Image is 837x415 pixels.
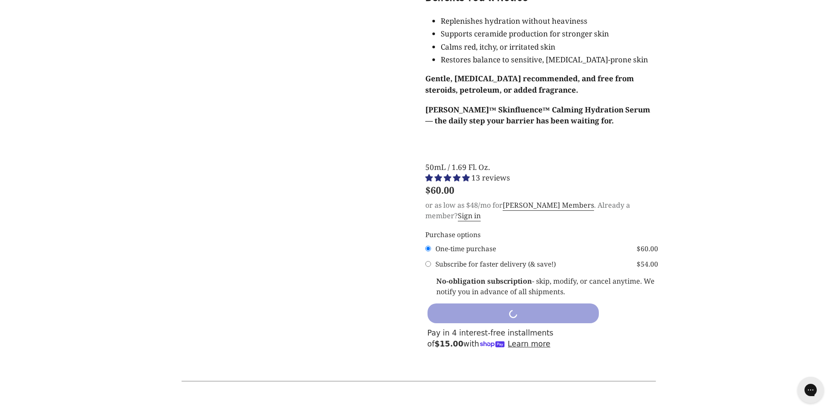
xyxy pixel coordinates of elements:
[425,183,454,197] div: $60.00
[425,230,481,240] legend: Purchase options
[425,162,658,173] p: 50mL / 1.69 Fl. Oz.
[637,244,658,254] span: $60.00
[793,374,828,406] iframe: Gorgias live chat messenger
[12,94,167,111] div: Wrong product for me
[12,36,167,46] p: What was missing?
[441,15,658,27] p: Replenishes hydration without heaviness
[471,173,510,183] span: 13 reviews
[436,276,656,297] p: - skip, modify, or cancel anytime. We notify you in advance of all shipments.
[503,200,594,211] a: [PERSON_NAME] Members
[435,244,496,254] span: One-time purchase
[12,54,167,72] div: Not enough product info
[425,200,658,221] div: or as low as $48/mo for . Already a member?
[436,276,532,286] strong: No-obligation subscription
[116,136,167,153] button: NextNext
[33,114,167,130] input: Other
[117,136,167,153] span: Next
[425,173,471,183] span: 5.00 stars
[637,259,658,269] span: $54.00
[12,74,167,91] div: Still figuring out my skin issues
[435,259,556,269] span: Subscribe for faster delivery (& save!)
[425,105,650,126] strong: [PERSON_NAME]™ Skinfluence™ Calming Hydration Serum — the daily step your barrier has been waitin...
[425,257,431,271] input: Subscribe for faster delivery (& save!)
[441,28,658,40] p: Supports ceramide production for stronger skin
[12,14,76,33] strong: Before you go!
[458,211,481,221] a: Sign in
[425,242,431,255] input: One-time purchase
[441,54,658,65] p: Restores balance to sensitive, [MEDICAL_DATA]-prone skin
[425,73,634,95] strong: Gentle, [MEDICAL_DATA] recommended, and free from steroids, petroleum, or added fragrance.
[428,303,599,323] button: ADD TO CART
[441,41,658,53] p: Calms red, itchy, or irritated skin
